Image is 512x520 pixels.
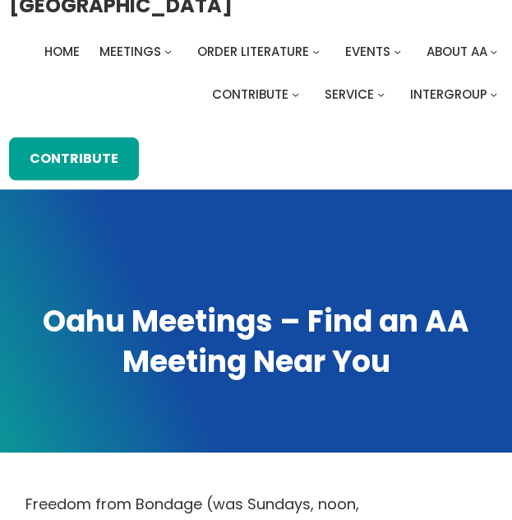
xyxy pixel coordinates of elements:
[345,43,390,60] span: Events
[9,40,504,106] nav: Intergroup
[377,91,385,98] button: Service submenu
[9,137,139,180] a: Contribute
[345,40,390,63] a: Events
[410,86,487,103] span: Intergroup
[312,48,320,55] button: Order Literature submenu
[325,86,374,103] span: Service
[394,48,401,55] button: Events submenu
[15,302,497,383] h1: Oahu Meetings – Find an AA Meeting Near You
[292,91,299,98] button: Contribute submenu
[44,43,80,60] span: Home
[490,91,497,98] button: Intergroup submenu
[427,43,487,60] span: About AA
[99,43,161,60] span: Meetings
[164,48,172,55] button: Meetings submenu
[99,40,161,63] a: Meetings
[490,48,497,55] button: About AA submenu
[212,86,288,103] span: Contribute
[197,43,309,60] span: Order Literature
[325,83,374,106] a: Service
[44,40,80,63] a: Home
[410,83,487,106] a: Intergroup
[212,83,288,106] a: Contribute
[427,40,487,63] a: About AA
